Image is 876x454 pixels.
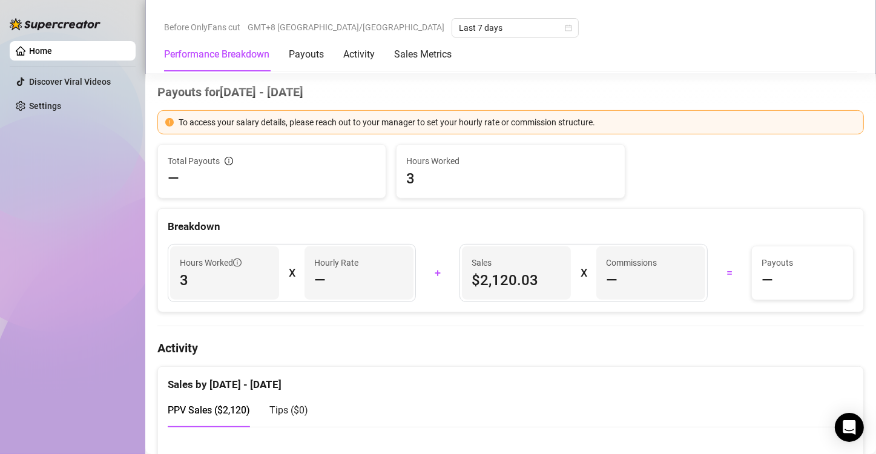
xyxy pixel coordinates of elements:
div: Payouts [289,47,324,62]
div: Performance Breakdown [164,47,269,62]
a: Home [29,46,52,56]
article: Hourly Rate [314,256,358,269]
div: To access your salary details, please reach out to your manager to set your hourly rate or commis... [179,116,856,129]
div: X [289,263,295,283]
img: logo-BBDzfeDw.svg [10,18,100,30]
span: Last 7 days [459,19,571,37]
div: + [423,263,452,283]
article: Commissions [606,256,657,269]
span: Hours Worked [180,256,242,269]
span: Tips ( $0 ) [269,404,308,416]
span: — [314,271,326,290]
div: Sales by [DATE] - [DATE] [168,367,854,393]
span: — [606,271,617,290]
span: Hours Worked [406,154,614,168]
span: calendar [565,24,572,31]
span: 3 [180,271,269,290]
div: X [581,263,587,283]
span: GMT+8 [GEOGRAPHIC_DATA]/[GEOGRAPHIC_DATA] [248,18,444,36]
span: 3 [406,169,614,188]
span: PPV Sales ( $2,120 ) [168,404,250,416]
div: Open Intercom Messenger [835,413,864,442]
span: info-circle [225,157,233,165]
span: — [168,169,179,188]
span: Before OnlyFans cut [164,18,240,36]
h4: Activity [157,340,864,357]
span: Total Payouts [168,154,220,168]
div: = [715,263,744,283]
span: info-circle [233,258,242,267]
span: Payouts [762,256,843,269]
span: exclamation-circle [165,118,174,127]
a: Discover Viral Videos [29,77,111,87]
div: Breakdown [168,219,854,235]
span: Sales [472,256,561,269]
h4: Payouts for [DATE] - [DATE] [157,84,864,100]
span: $2,120.03 [472,271,561,290]
div: Activity [343,47,375,62]
a: Settings [29,101,61,111]
div: Sales Metrics [394,47,452,62]
span: — [762,271,773,290]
